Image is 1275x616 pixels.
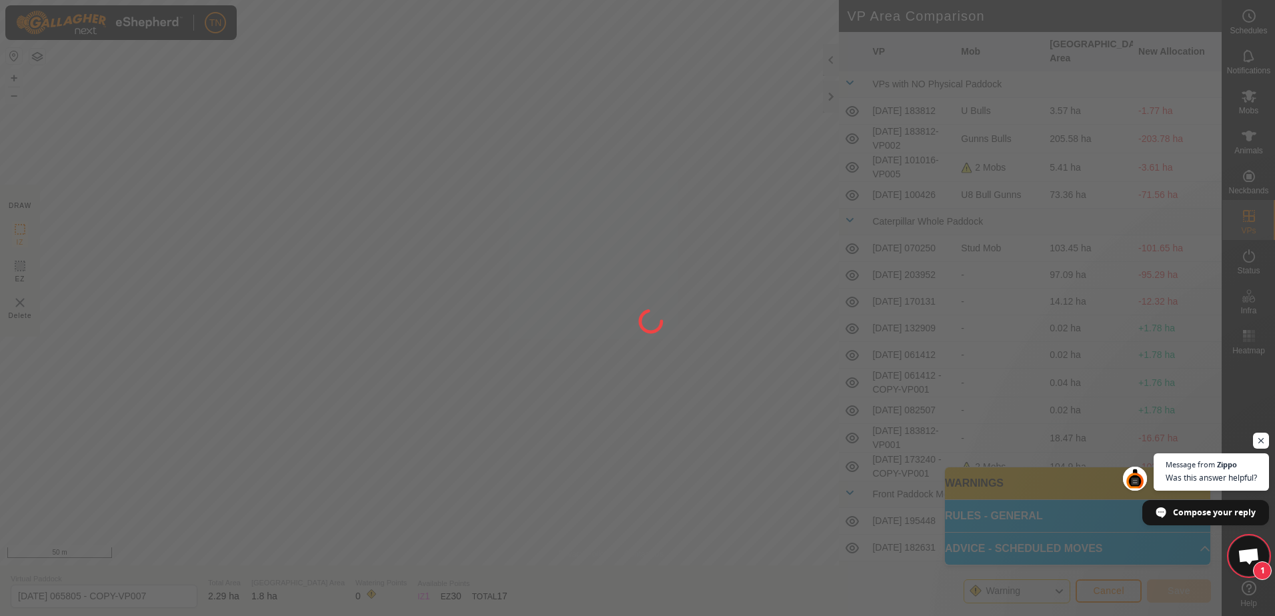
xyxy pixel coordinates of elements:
[1173,501,1256,524] span: Compose your reply
[1229,536,1269,576] div: Open chat
[1217,461,1237,468] span: Zippo
[1253,561,1272,580] span: 1
[1166,471,1257,484] span: Was this answer helpful?
[1166,461,1215,468] span: Message from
